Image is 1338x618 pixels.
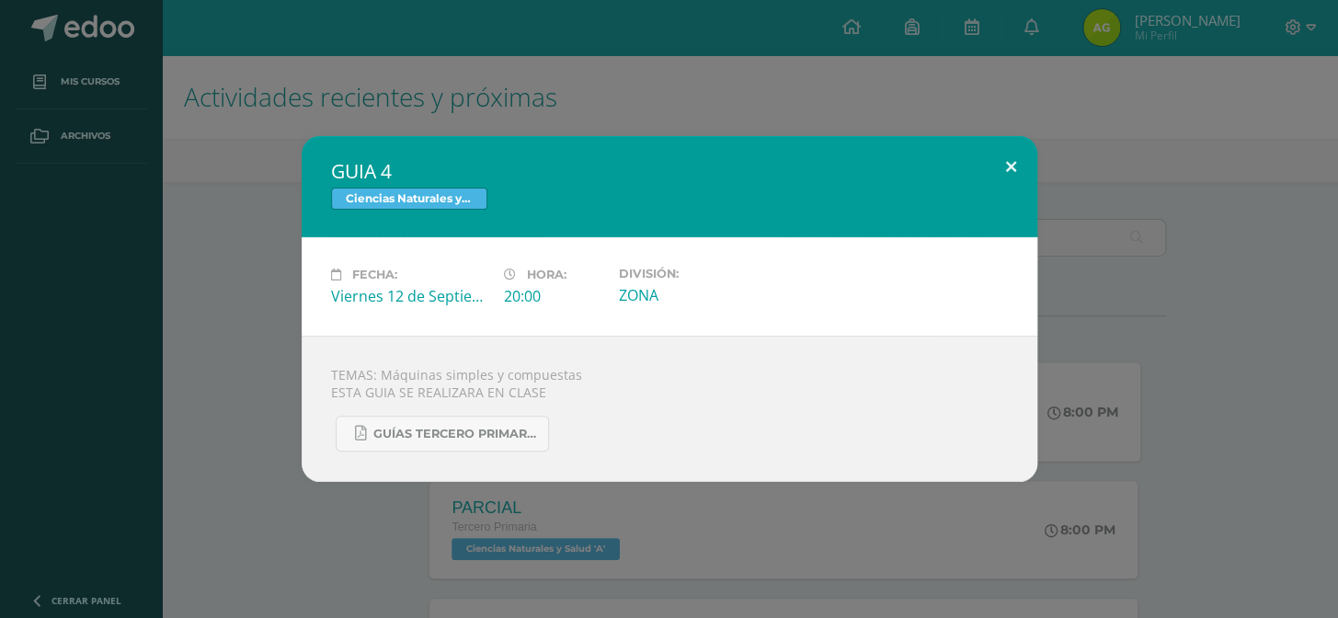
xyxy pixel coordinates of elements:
[527,268,566,281] span: Hora:
[331,286,489,306] div: Viernes 12 de Septiembre
[619,285,777,305] div: ZONA
[331,188,487,210] span: Ciencias Naturales y Salud
[302,336,1037,482] div: TEMAS: Máquinas simples y compuestas ESTA GUIA SE REALIZARA EN CLASE
[373,427,539,441] span: GUÍAS TERCERO PRIMARIA CIENCIAS NATURALES.pdf
[331,158,1008,184] h2: GUIA 4
[504,286,604,306] div: 20:00
[336,416,549,452] a: GUÍAS TERCERO PRIMARIA CIENCIAS NATURALES.pdf
[352,268,397,281] span: Fecha:
[985,136,1037,199] button: Close (Esc)
[619,267,777,280] label: División:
